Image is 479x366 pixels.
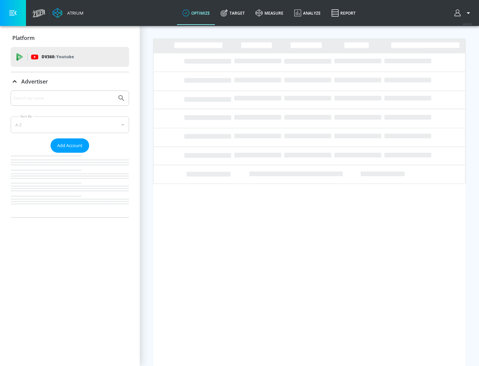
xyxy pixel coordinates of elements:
div: Platform [11,29,129,47]
input: Search by name [13,94,114,102]
a: measure [250,1,289,25]
div: A-Z [11,116,129,133]
div: Advertiser [11,72,129,91]
button: Add Account [51,138,89,153]
a: Report [326,1,361,25]
p: Platform [12,34,35,42]
a: Atrium [53,8,83,18]
a: optimize [177,1,215,25]
div: DV360: Youtube [11,47,129,67]
p: DV360: [42,53,74,61]
span: Add Account [57,142,82,149]
span: v 4.22.2 [463,22,472,26]
div: Advertiser [11,91,129,217]
label: Sort By [19,114,33,118]
p: Advertiser [21,78,48,85]
nav: list of Advertiser [11,153,129,217]
div: Atrium [65,10,83,16]
a: Target [215,1,250,25]
p: Youtube [56,53,74,60]
a: Analyze [289,1,326,25]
